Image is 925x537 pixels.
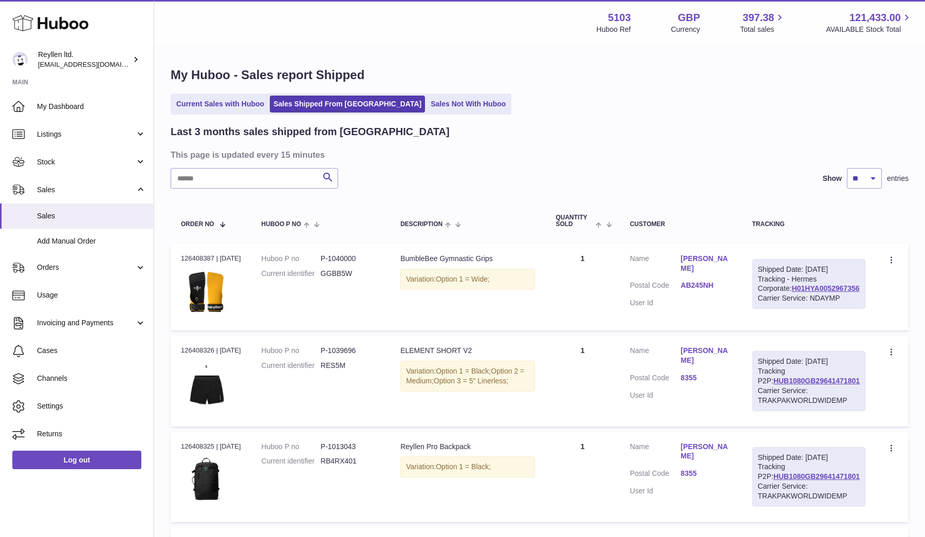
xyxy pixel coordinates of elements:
img: 51031747233802.jpg [181,359,232,410]
dt: User Id [630,298,681,308]
a: 397.38 Total sales [740,11,786,34]
div: Carrier Service: NDAYMP [758,293,860,303]
div: Huboo Ref [597,25,631,34]
span: Option 3 = 5" Linerless; [434,377,508,385]
div: Tracking - Hermes Corporate: [752,259,865,309]
div: 126408326 | [DATE] [181,346,241,355]
a: 121,433.00 AVAILABLE Stock Total [826,11,913,34]
dt: Current identifier [262,269,321,279]
span: Sales [37,211,146,221]
span: Quantity Sold [556,214,593,228]
img: BumbleBeeMain.jpg [181,266,232,318]
dt: Postal Code [630,373,681,385]
div: Currency [671,25,700,34]
dt: Current identifier [262,456,321,466]
strong: 5103 [608,11,631,25]
a: 8355 [681,469,732,478]
dd: P-1013043 [321,442,380,452]
div: Variation: [400,456,535,477]
div: Customer [630,221,732,228]
label: Show [823,174,842,183]
img: 51031730367479.jpg [181,454,232,506]
dd: RB4RX401 [321,456,380,466]
dd: P-1040000 [321,254,380,264]
span: Settings [37,401,146,411]
div: Carrier Service: TRAKPAKWORLDWIDEMP [758,482,860,501]
div: Shipped Date: [DATE] [758,357,860,366]
dt: Huboo P no [262,254,321,264]
div: Tracking P2P: [752,351,865,411]
span: Description [400,221,442,228]
dd: GGBB5W [321,269,380,279]
span: 121,433.00 [849,11,901,25]
td: 1 [545,336,619,426]
div: Variation: [400,361,535,392]
a: HUB1080GB29641471801 [773,377,860,385]
span: Returns [37,429,146,439]
div: Tracking P2P: [752,447,865,507]
dt: User Id [630,391,681,400]
h3: This page is updated every 15 minutes [171,149,906,160]
div: Shipped Date: [DATE] [758,453,860,462]
div: ELEMENT SHORT V2 [400,346,535,356]
span: 397.38 [743,11,774,25]
div: Shipped Date: [DATE] [758,265,860,274]
td: 1 [545,244,619,330]
strong: GBP [678,11,700,25]
div: Variation: [400,269,535,290]
h1: My Huboo - Sales report Shipped [171,67,909,83]
div: BumbleBee Gymnastic Grips [400,254,535,264]
span: Option 1 = Black; [436,462,491,471]
span: Option 1 = Black; [436,367,491,375]
div: Carrier Service: TRAKPAKWORLDWIDEMP [758,386,860,405]
dd: P-1039696 [321,346,380,356]
h2: Last 3 months sales shipped from [GEOGRAPHIC_DATA] [171,125,450,139]
span: Option 1 = Wide; [436,275,490,283]
span: Stock [37,157,135,167]
div: Reyllen Pro Backpack [400,442,535,452]
dt: Name [630,442,681,464]
a: H01HYA0052967356 [792,284,860,292]
a: Sales Not With Huboo [427,96,509,113]
dt: Postal Code [630,469,681,481]
a: Sales Shipped From [GEOGRAPHIC_DATA] [270,96,425,113]
span: Invoicing and Payments [37,318,135,328]
div: 126408325 | [DATE] [181,442,241,451]
a: Log out [12,451,141,469]
span: My Dashboard [37,102,146,112]
span: entries [887,174,909,183]
span: Usage [37,290,146,300]
span: Total sales [740,25,786,34]
a: [PERSON_NAME] [681,442,732,461]
span: [EMAIL_ADDRESS][DOMAIN_NAME] [38,60,151,68]
span: Orders [37,263,135,272]
a: 8355 [681,373,732,383]
dd: RES5M [321,361,380,371]
span: Add Manual Order [37,236,146,246]
dt: Postal Code [630,281,681,293]
span: Order No [181,221,214,228]
span: Listings [37,129,135,139]
dt: Name [630,254,681,276]
dt: Huboo P no [262,442,321,452]
div: Reyllen ltd. [38,50,131,69]
a: AB245NH [681,281,732,290]
span: Option 2 = Medium; [406,367,524,385]
a: [PERSON_NAME] [681,346,732,365]
span: Sales [37,185,135,195]
td: 1 [545,432,619,522]
dt: Huboo P no [262,346,321,356]
span: AVAILABLE Stock Total [826,25,913,34]
a: Current Sales with Huboo [173,96,268,113]
a: [PERSON_NAME] [681,254,732,273]
span: Channels [37,374,146,383]
span: Huboo P no [262,221,301,228]
a: HUB1080GB29641471801 [773,472,860,480]
img: reyllen@reyllen.com [12,52,28,67]
div: 126408387 | [DATE] [181,254,241,263]
dt: Current identifier [262,361,321,371]
dt: User Id [630,486,681,496]
span: Cases [37,346,146,356]
dt: Name [630,346,681,368]
div: Tracking [752,221,865,228]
